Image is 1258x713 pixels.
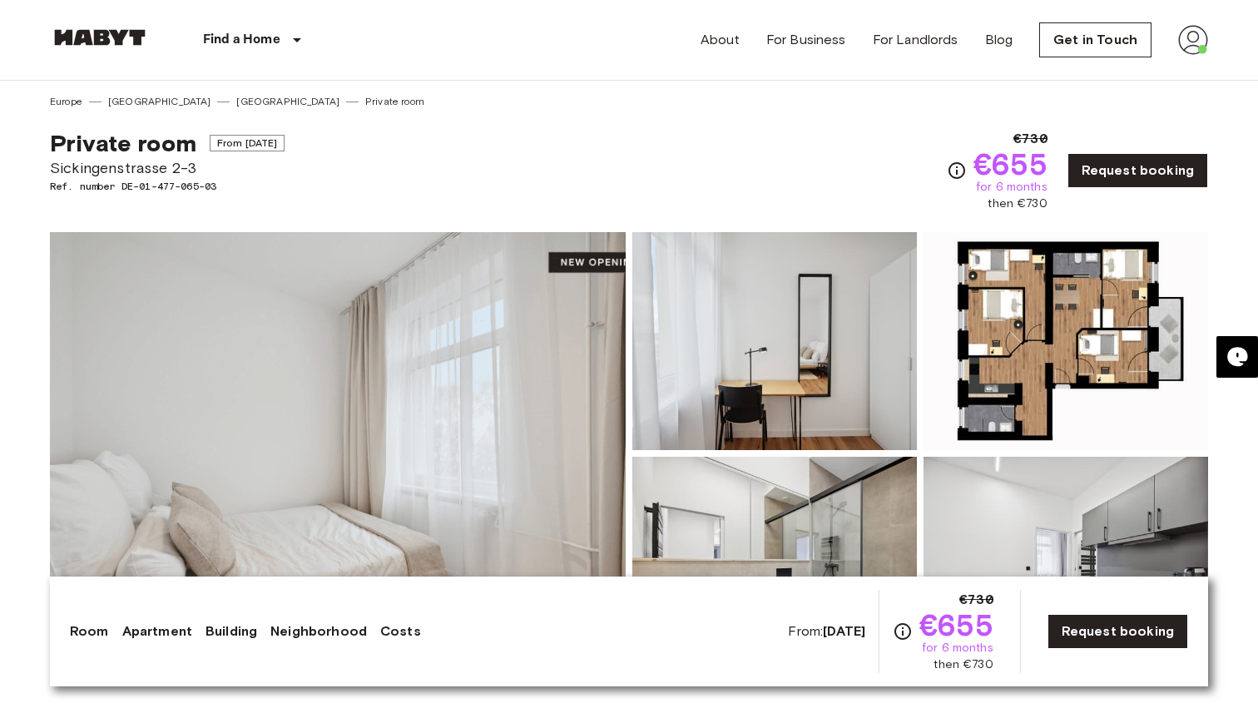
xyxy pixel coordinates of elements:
[50,157,285,179] span: Sickingenstrasse 2-3
[203,30,280,50] p: Find a Home
[236,94,339,109] a: [GEOGRAPHIC_DATA]
[632,457,917,675] img: Picture of unit DE-01-477-065-03
[973,149,1048,179] span: €655
[50,232,626,675] img: Marketing picture of unit DE-01-477-065-03
[701,30,740,50] a: About
[873,30,958,50] a: For Landlords
[959,590,993,610] span: €730
[766,30,846,50] a: For Business
[210,135,285,151] span: From [DATE]
[50,29,150,46] img: Habyt
[206,621,257,641] a: Building
[1067,153,1208,188] a: Request booking
[122,621,192,641] a: Apartment
[50,129,196,157] span: Private room
[922,640,993,656] span: for 6 months
[893,621,913,641] svg: Check cost overview for full price breakdown. Please note that discounts apply to new joiners onl...
[924,232,1208,450] img: Picture of unit DE-01-477-065-03
[985,30,1013,50] a: Blog
[1013,129,1048,149] span: €730
[988,196,1047,212] span: then €730
[365,94,424,109] a: Private room
[108,94,211,109] a: [GEOGRAPHIC_DATA]
[976,179,1048,196] span: for 6 months
[50,179,285,194] span: Ref. number DE-01-477-065-03
[632,232,917,450] img: Picture of unit DE-01-477-065-03
[1039,22,1152,57] a: Get in Touch
[70,621,109,641] a: Room
[50,94,82,109] a: Europe
[788,622,865,641] span: From:
[924,457,1208,675] img: Picture of unit DE-01-477-065-03
[270,621,367,641] a: Neighborhood
[919,610,993,640] span: €655
[1048,614,1188,649] a: Request booking
[823,623,865,639] b: [DATE]
[1178,25,1208,55] img: avatar
[934,656,993,673] span: then €730
[380,621,421,641] a: Costs
[947,161,967,181] svg: Check cost overview for full price breakdown. Please note that discounts apply to new joiners onl...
